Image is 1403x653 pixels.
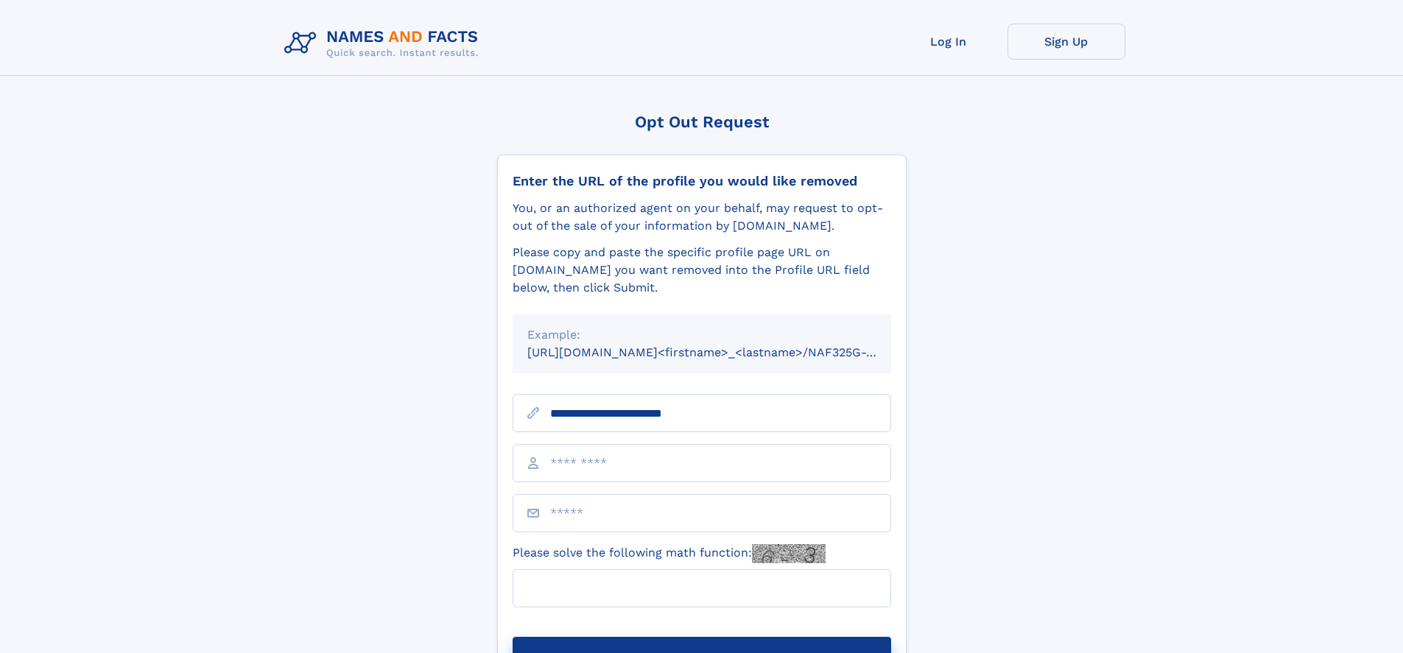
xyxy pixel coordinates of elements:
div: Please copy and paste the specific profile page URL on [DOMAIN_NAME] you want removed into the Pr... [513,244,891,297]
div: Enter the URL of the profile you would like removed [513,173,891,189]
div: You, or an authorized agent on your behalf, may request to opt-out of the sale of your informatio... [513,200,891,235]
div: Example: [527,326,876,344]
small: [URL][DOMAIN_NAME]<firstname>_<lastname>/NAF325G-xxxxxxxx [527,345,919,359]
img: Logo Names and Facts [278,24,490,63]
a: Log In [890,24,1008,60]
a: Sign Up [1008,24,1125,60]
label: Please solve the following math function: [513,544,826,563]
div: Opt Out Request [497,113,907,131]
